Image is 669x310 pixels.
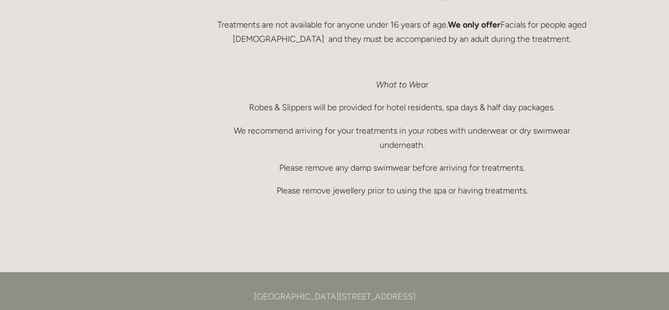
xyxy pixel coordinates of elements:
[217,161,588,175] p: Please remove any damp swimwear before arriving for treatments.
[376,79,428,90] em: What to Wear
[217,100,588,114] p: Robes & Slippers will be provided for hotel residents, spa days & half day packages.
[217,123,588,152] p: We recommend arriving for your treatments in your robes with underwear or dry swimwear underneath.
[217,183,588,198] p: Please remove jewellery prior to using the spa or having treatments.
[448,20,500,30] strong: We only offer
[82,289,588,303] p: [GEOGRAPHIC_DATA][STREET_ADDRESS]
